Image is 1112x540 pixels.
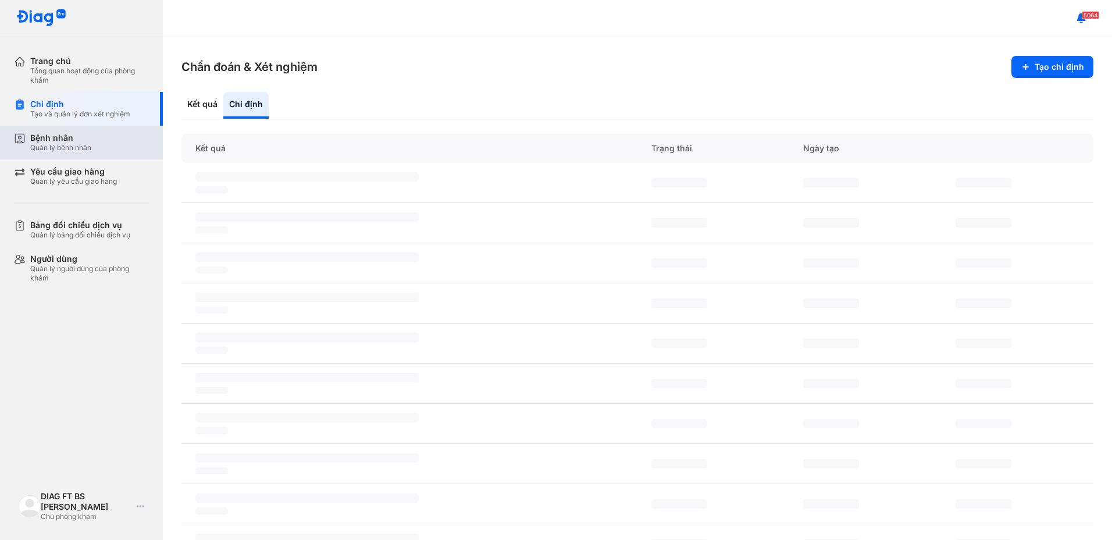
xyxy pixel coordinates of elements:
span: ‌ [651,459,707,468]
img: logo [16,9,66,27]
span: ‌ [956,218,1011,228]
span: ‌ [651,258,707,268]
span: ‌ [195,347,228,354]
span: ‌ [195,307,228,314]
div: Chỉ định [30,99,130,109]
span: ‌ [195,186,228,193]
span: ‌ [195,427,228,434]
span: ‌ [956,499,1011,509]
div: Kết quả [181,92,223,119]
div: Quản lý bệnh nhân [30,143,91,152]
span: ‌ [195,226,228,233]
span: ‌ [651,299,707,308]
span: ‌ [803,459,859,468]
span: ‌ [803,379,859,388]
div: Bệnh nhân [30,133,91,143]
span: ‌ [651,339,707,348]
h3: Chẩn đoán & Xét nghiệm [181,59,318,75]
span: ‌ [956,258,1011,268]
div: Chỉ định [223,92,269,119]
span: ‌ [956,299,1011,308]
span: ‌ [195,373,419,382]
button: Tạo chỉ định [1011,56,1093,78]
div: Bảng đối chiếu dịch vụ [30,220,130,230]
span: ‌ [195,453,419,463]
span: ‌ [956,419,1011,428]
div: Quản lý yêu cầu giao hàng [30,177,117,186]
span: ‌ [956,178,1011,187]
div: Trang chủ [30,56,149,66]
span: ‌ [803,258,859,268]
span: ‌ [651,218,707,228]
img: logo [19,495,41,517]
span: ‌ [195,507,228,514]
div: Người dùng [30,254,149,264]
span: ‌ [195,333,419,342]
span: ‌ [195,293,419,302]
span: ‌ [195,212,419,222]
div: Quản lý người dùng của phòng khám [30,264,149,283]
span: ‌ [195,253,419,262]
div: Yêu cầu giao hàng [30,166,117,177]
span: ‌ [803,178,859,187]
span: ‌ [803,339,859,348]
span: ‌ [195,467,228,474]
span: ‌ [195,387,228,394]
div: Kết quả [181,134,637,163]
span: ‌ [651,178,707,187]
span: ‌ [195,413,419,422]
span: ‌ [956,379,1011,388]
span: ‌ [195,267,228,273]
span: ‌ [803,419,859,428]
span: ‌ [803,499,859,509]
span: ‌ [195,493,419,503]
span: 5064 [1082,11,1099,19]
span: ‌ [651,419,707,428]
span: ‌ [803,299,859,308]
div: Trạng thái [637,134,789,163]
span: ‌ [956,339,1011,348]
span: ‌ [956,459,1011,468]
span: ‌ [651,499,707,509]
span: ‌ [651,379,707,388]
div: Chủ phòng khám [41,512,132,521]
span: ‌ [803,218,859,228]
div: Tổng quan hoạt động của phòng khám [30,66,149,85]
div: Quản lý bảng đối chiếu dịch vụ [30,230,130,240]
div: Tạo và quản lý đơn xét nghiệm [30,109,130,119]
div: DIAG FT BS [PERSON_NAME] [41,491,132,512]
span: ‌ [195,172,419,182]
div: Ngày tạo [789,134,941,163]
